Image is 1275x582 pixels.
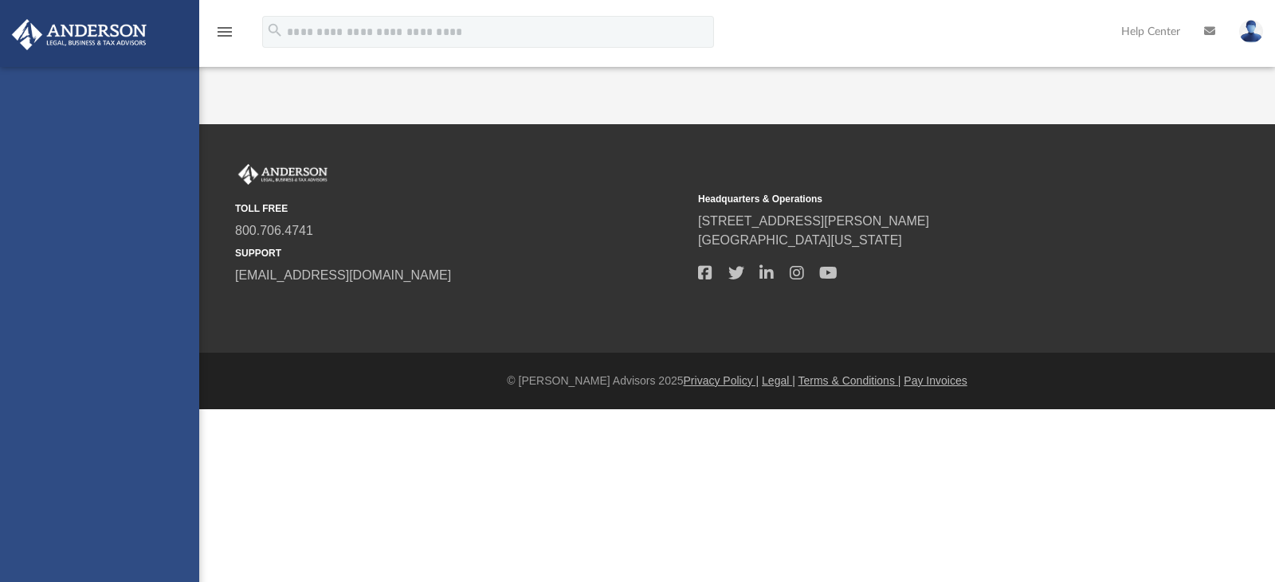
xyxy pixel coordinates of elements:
a: menu [215,30,234,41]
i: menu [215,22,234,41]
a: [EMAIL_ADDRESS][DOMAIN_NAME] [235,268,451,282]
small: Headquarters & Operations [698,192,1150,206]
small: TOLL FREE [235,201,687,216]
div: © [PERSON_NAME] Advisors 2025 [199,373,1275,389]
a: Terms & Conditions | [798,374,901,387]
a: [STREET_ADDRESS][PERSON_NAME] [698,214,929,228]
i: search [266,21,284,39]
img: Anderson Advisors Platinum Portal [7,19,151,50]
a: Pay Invoices [904,374,967,387]
a: Legal | [762,374,795,387]
small: SUPPORT [235,246,687,260]
a: [GEOGRAPHIC_DATA][US_STATE] [698,233,902,247]
a: Privacy Policy | [684,374,759,387]
img: User Pic [1239,20,1263,43]
a: 800.706.4741 [235,224,313,237]
img: Anderson Advisors Platinum Portal [235,164,331,185]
